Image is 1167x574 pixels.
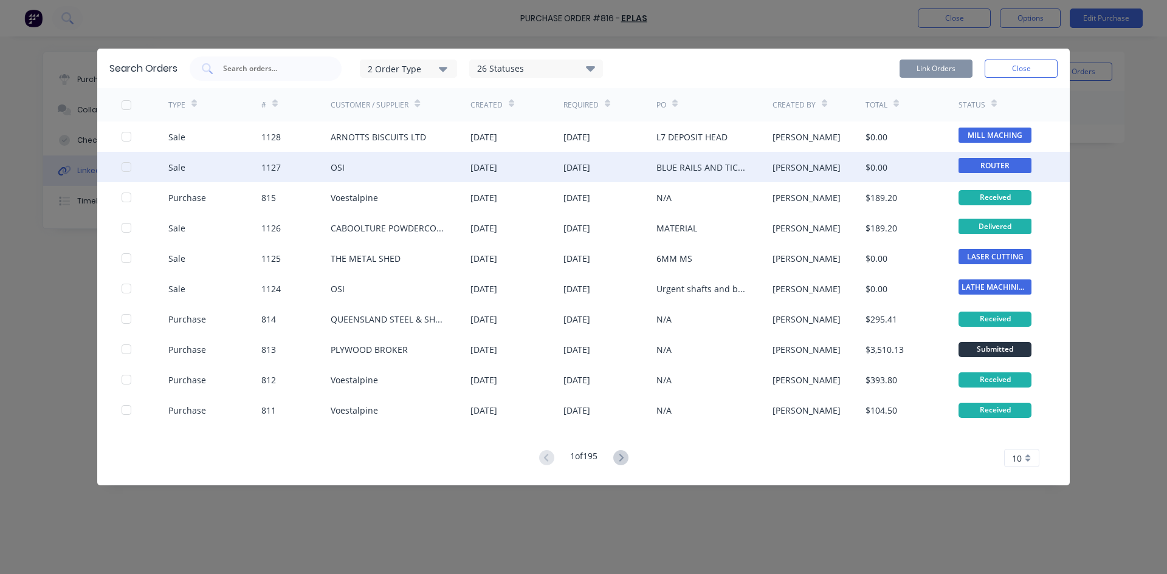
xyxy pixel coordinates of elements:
[563,313,590,326] div: [DATE]
[470,313,497,326] div: [DATE]
[959,249,1031,264] span: LASER CUTTING
[470,191,497,204] div: [DATE]
[331,191,378,204] div: Voestalpine
[470,131,497,143] div: [DATE]
[656,343,672,356] div: N/A
[959,279,1031,295] span: LATHE MACHINING
[470,62,602,75] div: 26 Statuses
[656,282,748,295] div: Urgent shafts and bushes
[331,404,378,417] div: Voestalpine
[222,63,323,75] input: Search orders...
[109,61,177,76] div: Search Orders
[656,100,666,111] div: PO
[773,313,841,326] div: [PERSON_NAME]
[959,219,1031,234] span: Delivered
[866,404,897,417] div: $104.50
[866,343,904,356] div: $3,510.13
[773,191,841,204] div: [PERSON_NAME]
[261,161,281,174] div: 1127
[773,374,841,386] div: [PERSON_NAME]
[168,191,206,204] div: Purchase
[261,404,276,417] div: 811
[773,131,841,143] div: [PERSON_NAME]
[331,222,446,234] div: CABOOLTURE POWDERCOATERS
[168,100,185,111] div: TYPE
[570,449,597,467] div: 1 of 195
[331,313,446,326] div: QUEENSLAND STEEL & SHEET
[866,252,887,265] div: $0.00
[261,252,281,265] div: 1125
[656,313,672,326] div: N/A
[563,222,590,234] div: [DATE]
[261,131,281,143] div: 1128
[331,282,345,295] div: OSI
[1012,452,1022,465] span: 10
[773,343,841,356] div: [PERSON_NAME]
[866,161,887,174] div: $0.00
[331,374,378,386] div: Voestalpine
[773,404,841,417] div: [PERSON_NAME]
[563,161,590,174] div: [DATE]
[900,60,972,78] button: Link Orders
[656,191,672,204] div: N/A
[563,131,590,143] div: [DATE]
[470,222,497,234] div: [DATE]
[360,60,457,78] button: 2 Order Type
[168,161,185,174] div: Sale
[261,191,276,204] div: 815
[773,222,841,234] div: [PERSON_NAME]
[866,222,897,234] div: $189.20
[866,374,897,386] div: $393.80
[261,282,281,295] div: 1124
[470,374,497,386] div: [DATE]
[656,222,697,234] div: MATERIAL
[959,100,985,111] div: Status
[470,282,497,295] div: [DATE]
[261,222,281,234] div: 1126
[563,343,590,356] div: [DATE]
[470,252,497,265] div: [DATE]
[866,131,887,143] div: $0.00
[261,100,266,111] div: #
[959,312,1031,327] div: Received
[656,404,672,417] div: N/A
[563,374,590,386] div: [DATE]
[168,131,185,143] div: Sale
[959,403,1031,418] div: Received
[656,252,692,265] div: 6MM MS
[470,100,503,111] div: Created
[773,161,841,174] div: [PERSON_NAME]
[368,62,449,75] div: 2 Order Type
[261,374,276,386] div: 812
[168,313,206,326] div: Purchase
[656,161,748,174] div: BLUE RAILS AND TICKLERS
[331,161,345,174] div: OSI
[168,374,206,386] div: Purchase
[773,100,816,111] div: Created By
[563,282,590,295] div: [DATE]
[168,404,206,417] div: Purchase
[656,131,728,143] div: L7 DEPOSIT HEAD
[470,343,497,356] div: [DATE]
[866,100,887,111] div: Total
[331,100,408,111] div: Customer / Supplier
[168,252,185,265] div: Sale
[773,282,841,295] div: [PERSON_NAME]
[985,60,1058,78] button: Close
[470,161,497,174] div: [DATE]
[331,343,408,356] div: PLYWOOD BROKER
[866,313,897,326] div: $295.41
[331,131,426,143] div: ARNOTTS BISCUITS LTD
[959,190,1031,205] div: Received
[168,282,185,295] div: Sale
[959,372,1031,388] div: Received
[866,282,887,295] div: $0.00
[563,252,590,265] div: [DATE]
[261,343,276,356] div: 813
[261,313,276,326] div: 814
[470,404,497,417] div: [DATE]
[563,100,599,111] div: Required
[959,342,1031,357] div: Submitted
[959,128,1031,143] span: MILL MACHING
[563,191,590,204] div: [DATE]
